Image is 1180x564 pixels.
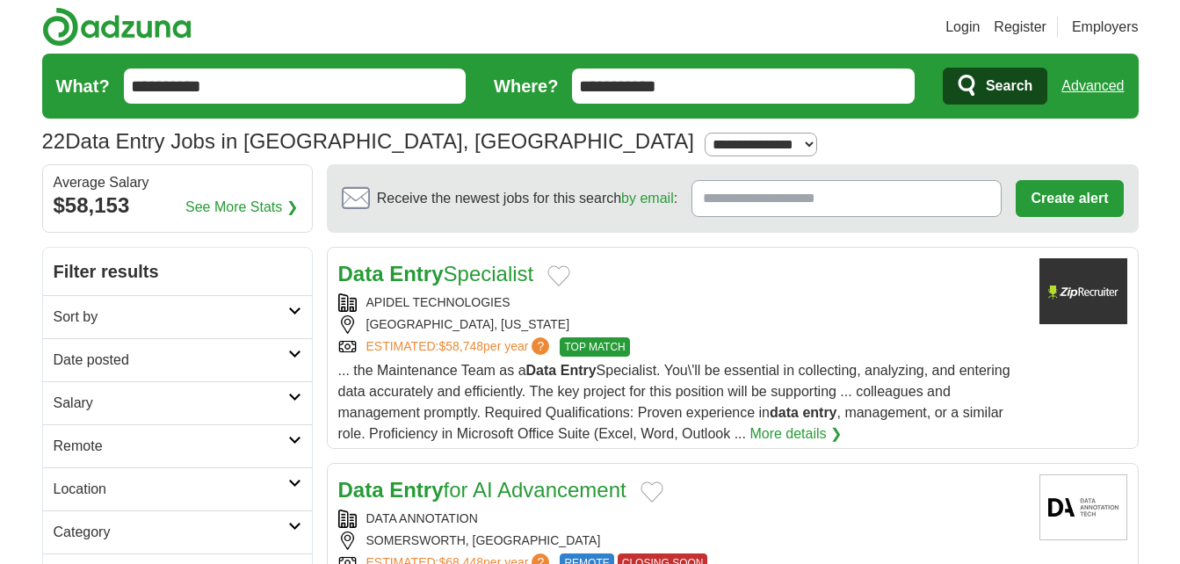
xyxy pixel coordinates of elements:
[338,531,1025,550] div: SOMERSWORTH, [GEOGRAPHIC_DATA]
[338,262,534,286] a: Data EntrySpecialist
[54,436,288,457] h2: Remote
[43,424,312,467] a: Remote
[338,315,1025,334] div: [GEOGRAPHIC_DATA], [US_STATE]
[560,337,629,357] span: TOP MATCH
[338,363,1010,441] span: ... the Maintenance Team as a Specialist. You\'ll be essential in collecting, analyzing, and ente...
[994,17,1046,38] a: Register
[43,295,312,338] a: Sort by
[54,522,288,543] h2: Category
[43,467,312,510] a: Location
[43,510,312,553] a: Category
[1039,474,1127,540] img: Company logo
[42,126,66,157] span: 22
[641,481,663,503] button: Add to favorite jobs
[1072,17,1139,38] a: Employers
[526,363,557,378] strong: Data
[770,405,799,420] strong: data
[56,73,110,99] label: What?
[532,337,549,355] span: ?
[54,393,288,414] h2: Salary
[561,363,597,378] strong: Entry
[54,350,288,371] h2: Date posted
[749,423,842,445] a: More details ❯
[945,17,980,38] a: Login
[43,338,312,381] a: Date posted
[366,295,510,309] a: APIDEL TECHNOLOGIES
[338,478,626,502] a: Data Entryfor AI Advancement
[621,191,674,206] a: by email
[338,262,384,286] strong: Data
[185,197,298,218] a: See More Stats ❯
[802,405,836,420] strong: entry
[547,265,570,286] button: Add to favorite jobs
[377,188,677,209] span: Receive the newest jobs for this search :
[54,307,288,328] h2: Sort by
[389,478,443,502] strong: Entry
[54,479,288,500] h2: Location
[366,337,554,357] a: ESTIMATED:$58,748per year?
[43,248,312,295] h2: Filter results
[54,190,301,221] div: $58,153
[338,478,384,502] strong: Data
[338,510,1025,528] div: DATA ANNOTATION
[438,339,483,353] span: $58,748
[42,129,694,153] h1: Data Entry Jobs in [GEOGRAPHIC_DATA], [GEOGRAPHIC_DATA]
[494,73,558,99] label: Where?
[42,7,192,47] img: Adzuna logo
[54,176,301,190] div: Average Salary
[389,262,443,286] strong: Entry
[43,381,312,424] a: Salary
